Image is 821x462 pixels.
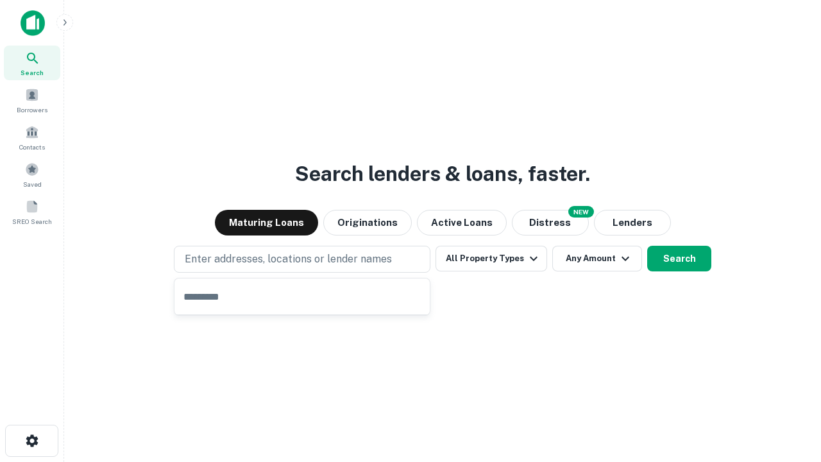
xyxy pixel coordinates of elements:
span: SREO Search [12,216,52,227]
a: Borrowers [4,83,60,117]
span: Search [21,67,44,78]
a: SREO Search [4,194,60,229]
button: Originations [323,210,412,235]
button: Search distressed loans with lien and other non-mortgage details. [512,210,589,235]
div: NEW [568,206,594,218]
button: Maturing Loans [215,210,318,235]
button: Lenders [594,210,671,235]
span: Contacts [19,142,45,152]
button: Search [647,246,711,271]
button: Any Amount [552,246,642,271]
p: Enter addresses, locations or lender names [185,252,392,267]
a: Contacts [4,120,60,155]
iframe: Chat Widget [757,359,821,421]
span: Saved [23,179,42,189]
img: capitalize-icon.png [21,10,45,36]
button: Enter addresses, locations or lender names [174,246,430,273]
a: Saved [4,157,60,192]
a: Search [4,46,60,80]
span: Borrowers [17,105,47,115]
button: Active Loans [417,210,507,235]
h3: Search lenders & loans, faster. [295,158,590,189]
button: All Property Types [436,246,547,271]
